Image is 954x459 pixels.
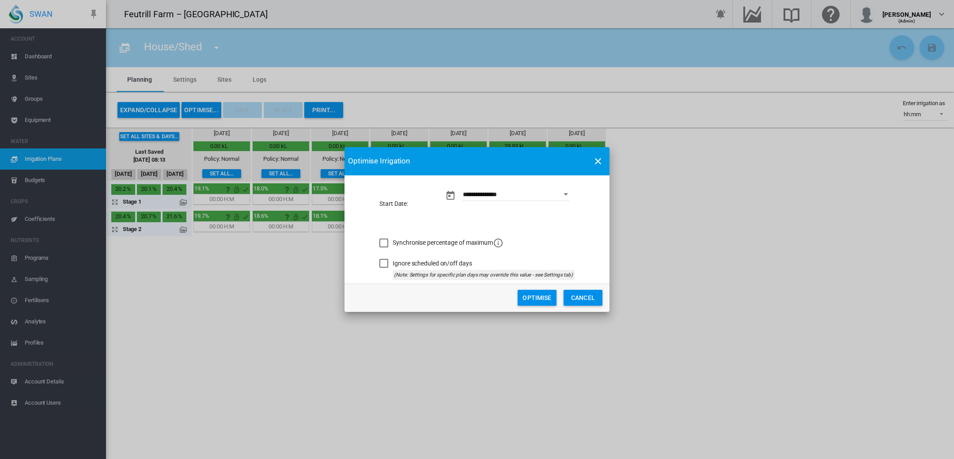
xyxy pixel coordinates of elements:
[393,259,472,268] div: Ignore scheduled on/off days
[493,238,503,248] md-icon: icon-information-outline
[518,290,556,306] button: Optimise
[379,259,472,268] md-checkbox: Ignore scheduled on/off days
[593,156,603,167] md-icon: icon-close
[558,186,574,202] button: Open calendar
[564,290,602,306] button: Cancel
[348,156,410,167] span: Optimise Irrigation
[393,239,503,246] span: Synchronise percentage of maximum
[393,270,575,280] div: (Note: Settings for specific plan days may override this value - see Settings tab)
[589,152,607,170] button: icon-close
[344,147,609,312] md-dialog: Start Date: ...
[379,200,438,209] label: Start Date:
[379,238,503,248] md-checkbox: Synchronise percentage of maximum
[442,187,459,205] button: md-calendar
